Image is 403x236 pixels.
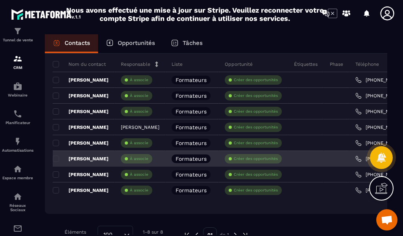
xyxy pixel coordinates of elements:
p: [PERSON_NAME] [53,156,109,162]
a: social-networksocial-networkRéseaux Sociaux [2,186,33,218]
p: Automatisations [2,148,33,152]
a: schedulerschedulerPlanificateur [2,103,33,131]
a: formationformationCRM [2,48,33,76]
a: formationformationTunnel de vente [2,20,33,48]
p: À associe [130,93,148,98]
p: Nom du contact [53,61,106,67]
img: scheduler [13,109,22,119]
p: Formateurs [176,140,207,146]
p: Formateurs [176,77,207,83]
p: À associe [130,172,148,177]
p: Téléphone [355,61,379,67]
p: Créer des opportunités [234,172,278,177]
a: automationsautomationsWebinaire [2,76,33,103]
img: automations [13,137,22,146]
p: [PERSON_NAME] [53,93,109,99]
p: Opportunités [118,39,155,46]
p: Formateurs [176,188,207,193]
p: Formateurs [176,93,207,98]
p: [PERSON_NAME] [53,124,109,130]
p: Responsable [121,61,150,67]
p: À associe [130,140,148,146]
p: [PERSON_NAME] [53,108,109,115]
a: automationsautomationsAutomatisations [2,131,33,158]
p: Opportunité [225,61,253,67]
a: Contacts [45,34,98,53]
img: formation [13,26,22,36]
img: automations [13,82,22,91]
p: Créer des opportunités [234,156,278,162]
img: email [13,224,22,233]
p: Espace membre [2,176,33,180]
p: Créer des opportunités [234,109,278,114]
p: Planificateur [2,121,33,125]
p: À associe [130,77,148,83]
a: Tâches [163,34,211,53]
img: social-network [13,192,22,201]
a: Opportunités [98,34,163,53]
p: Créer des opportunités [234,140,278,146]
p: Créer des opportunités [234,77,278,83]
p: [PERSON_NAME] [53,187,109,193]
img: logo [11,7,82,21]
p: Liste [172,61,183,67]
h2: Nous avons effectué une mise à jour sur Stripe. Veuillez reconnecter votre compte Stripe afin de ... [66,6,324,22]
p: CRM [2,65,33,70]
p: À associe [130,156,148,162]
p: Créer des opportunités [234,125,278,130]
p: Créer des opportunités [234,188,278,193]
p: À associe [130,188,148,193]
p: Webinaire [2,93,33,97]
p: [PERSON_NAME] [53,140,109,146]
p: Phase [330,61,343,67]
a: Ouvrir le chat [376,209,397,230]
p: Contacts [65,39,90,46]
p: [PERSON_NAME] [53,171,109,178]
p: [PERSON_NAME] [53,77,109,83]
p: À associe [130,109,148,114]
a: automationsautomationsEspace membre [2,158,33,186]
p: Réseaux Sociaux [2,203,33,212]
p: Formateurs [176,156,207,162]
p: Formateurs [176,109,207,114]
img: automations [13,164,22,174]
p: Tunnel de vente [2,38,33,42]
p: Créer des opportunités [234,93,278,98]
p: [PERSON_NAME] [121,125,159,130]
p: Formateurs [176,172,207,177]
img: formation [13,54,22,63]
p: Étiquettes [294,61,318,67]
p: Tâches [183,39,203,46]
p: Formateurs [176,125,207,130]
